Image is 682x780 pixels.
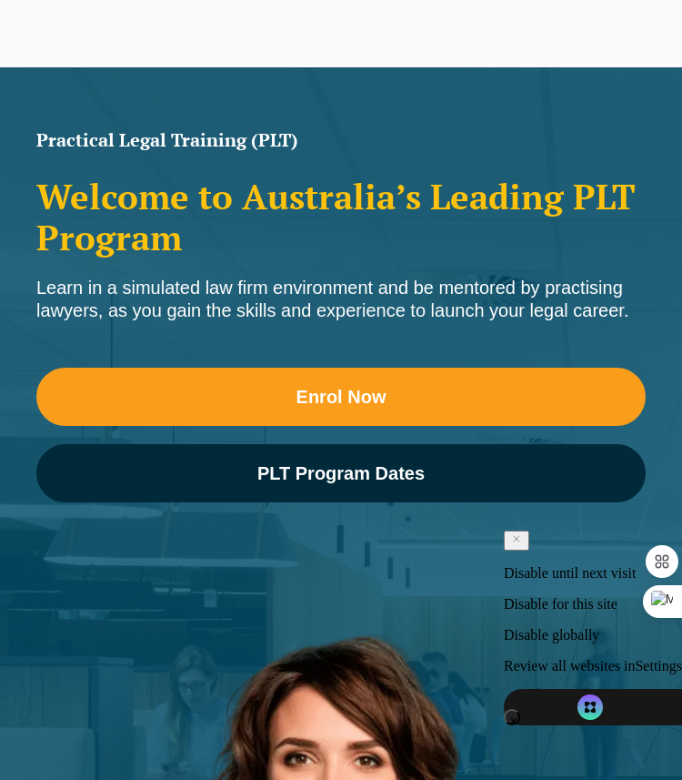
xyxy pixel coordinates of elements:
div: Learn in a simulated law firm environment and be mentored by practising lawyers, as you gain the ... [36,277,646,322]
span: Enrol Now [296,388,386,406]
a: Enrol Now [36,368,646,426]
h1: Practical Legal Training (PLT) [36,131,646,149]
a: PLT Program Dates [36,444,646,502]
h2: Welcome to Australia’s Leading PLT Program [36,177,646,258]
span: PLT Program Dates [257,464,425,482]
